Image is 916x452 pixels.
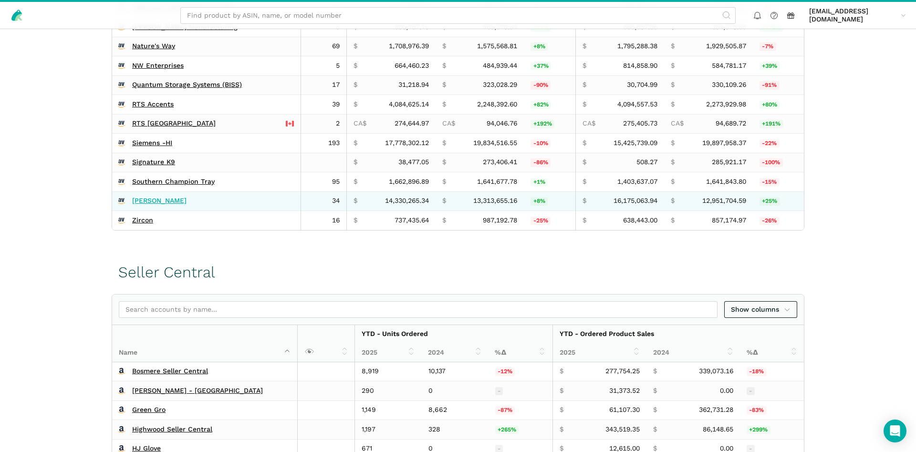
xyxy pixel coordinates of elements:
span: 638,443.00 [623,216,657,225]
span: $ [442,197,446,205]
span: 31,218.94 [398,81,429,89]
h1: Seller Central [118,264,215,281]
th: %Δ: activate to sort column ascending [488,343,552,362]
span: - [747,387,755,396]
span: $ [583,81,586,89]
span: $ [354,81,357,89]
span: 330,109.26 [712,81,746,89]
a: Southern Champion Tray [132,178,215,186]
span: -91% [760,81,780,90]
span: 12,951,704.59 [702,197,746,205]
span: $ [671,81,675,89]
td: 24.89% [753,191,804,211]
span: 0.00 [720,387,733,395]
td: 8,919 [355,362,422,381]
span: 857,174.97 [712,216,746,225]
span: $ [671,178,675,186]
span: 339,073.16 [699,367,733,376]
span: -18% [747,368,767,376]
span: +25% [760,197,780,206]
a: Zircon [132,216,153,225]
span: 343,519.35 [605,425,640,434]
span: 38,477.05 [398,158,429,167]
span: 274,644.97 [395,119,429,128]
td: -10.37% [524,134,575,153]
strong: YTD - Ordered Product Sales [560,330,654,337]
span: -26% [760,217,780,225]
a: [PERSON_NAME] [132,197,187,205]
span: - [495,387,503,396]
td: -99.82% [753,153,804,172]
span: 17,778,302.12 [385,139,429,147]
span: $ [671,197,675,205]
span: $ [354,100,357,109]
span: $ [442,100,446,109]
span: +37% [531,62,551,71]
span: $ [583,216,586,225]
span: 987,192.78 [483,216,517,225]
span: 19,834,516.55 [473,139,517,147]
span: 814,858.90 [623,62,657,70]
span: +1% [531,178,548,187]
span: +265% [495,426,519,434]
span: 1,708,976.39 [389,42,429,51]
td: 193 [301,134,347,153]
span: +82% [531,101,551,109]
span: 1,795,288.38 [617,42,657,51]
span: 323,028.29 [483,81,517,89]
span: CA$ [583,119,595,128]
span: 484,939.44 [483,62,517,70]
td: 16 [301,211,347,230]
span: $ [442,178,446,186]
span: $ [653,406,657,414]
span: $ [583,178,586,186]
span: $ [560,406,563,414]
td: 298.75% [740,420,804,440]
img: 243-canada-6dcbff6b5ddfbc3d576af9e026b5d206327223395eaa30c1e22b34077c083801.svg [286,119,294,128]
span: 4,094,557.53 [617,100,657,109]
span: CA$ [354,119,366,128]
span: 31,373.52 [609,387,640,395]
span: $ [583,139,586,147]
td: -12.02% [489,362,553,381]
span: 1,641,677.78 [477,178,517,186]
td: 39.34% [753,56,804,76]
td: -18.08% [740,362,804,381]
td: 0 [422,381,489,401]
span: $ [583,100,586,109]
span: $ [671,100,675,109]
span: $ [442,216,446,225]
span: CA$ [442,119,455,128]
span: $ [671,158,675,167]
td: 10,137 [422,362,489,381]
span: $ [583,197,586,205]
td: -25.52% [753,211,804,230]
span: 86,148.65 [703,425,733,434]
span: +299% [747,426,770,434]
span: 61,107.30 [609,406,640,414]
a: NW Enterprises [132,62,184,70]
span: $ [560,425,563,434]
span: +8% [531,197,548,206]
span: 362,731.28 [699,406,733,414]
span: -25% [531,217,551,225]
span: +192% [531,120,554,128]
span: 285,921.17 [712,158,746,167]
span: [EMAIL_ADDRESS][DOMAIN_NAME] [809,7,897,24]
span: -12% [495,368,515,376]
span: -15% [760,178,780,187]
span: $ [583,42,586,51]
th: 2025: activate to sort column ascending [355,343,422,362]
span: +80% [760,101,780,109]
a: RTS Accents [132,100,174,109]
span: 14,330,265.34 [385,197,429,205]
td: 1.29% [524,172,575,192]
span: $ [442,42,446,51]
td: 1,197 [355,420,422,440]
td: 8.47% [524,37,575,56]
td: 81.67% [524,95,575,115]
span: 15,425,739.09 [614,139,657,147]
td: - [489,381,553,401]
span: 275,405.73 [623,119,657,128]
a: Signature K9 [132,158,175,167]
